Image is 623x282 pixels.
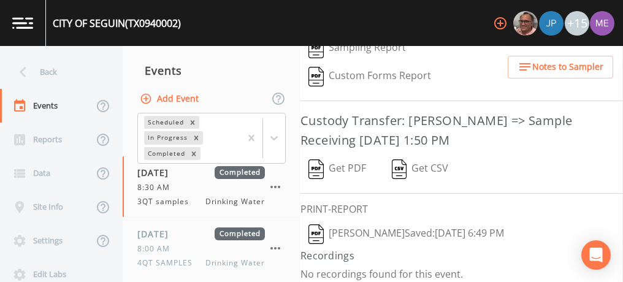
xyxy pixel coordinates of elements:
[383,155,457,183] button: Get CSV
[137,196,196,207] span: 3QT samples
[513,11,538,36] img: e2d790fa78825a4bb76dcb6ab311d44c
[300,155,374,183] button: Get PDF
[187,147,201,160] div: Remove Completed
[308,67,324,86] img: svg%3e
[12,17,33,29] img: logo
[189,131,203,144] div: Remove In Progress
[144,147,187,160] div: Completed
[538,11,564,36] div: Joshua gere Paul
[215,227,265,240] span: Completed
[300,63,439,91] button: Custom Forms Report
[590,11,614,36] img: d4d65db7c401dd99d63b7ad86343d265
[300,34,414,63] button: Sampling Report
[144,131,189,144] div: In Progress
[137,257,200,269] span: 4QT SAMPLES
[137,182,177,193] span: 8:30 AM
[300,220,512,248] button: [PERSON_NAME]Saved:[DATE] 6:49 PM
[53,16,181,31] div: CITY OF SEGUIN (TX0940002)
[137,243,177,254] span: 8:00 AM
[123,156,300,218] a: [DATE]Completed8:30 AM3QT samplesDrinking Water
[137,227,177,240] span: [DATE]
[205,257,265,269] span: Drinking Water
[123,218,300,279] a: [DATE]Completed8:00 AM4QT SAMPLESDrinking Water
[508,56,613,78] button: Notes to Sampler
[308,224,324,244] img: svg%3e
[513,11,538,36] div: Mike Franklin
[123,55,300,86] div: Events
[539,11,564,36] img: 41241ef155101aa6d92a04480b0d0000
[205,196,265,207] span: Drinking Water
[581,240,611,270] div: Open Intercom Messenger
[186,116,199,129] div: Remove Scheduled
[308,159,324,179] img: svg%3e
[308,39,324,58] img: svg%3e
[300,111,623,150] h3: Custody Transfer: [PERSON_NAME] => Sample Receiving [DATE] 1:50 PM
[144,116,186,129] div: Scheduled
[300,204,623,215] h6: PRINT-REPORT
[137,88,204,110] button: Add Event
[300,268,623,280] p: No recordings found for this event.
[532,59,603,75] span: Notes to Sampler
[565,11,589,36] div: +15
[215,166,265,179] span: Completed
[300,248,623,263] h4: Recordings
[392,159,407,179] img: svg%3e
[137,166,177,179] span: [DATE]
